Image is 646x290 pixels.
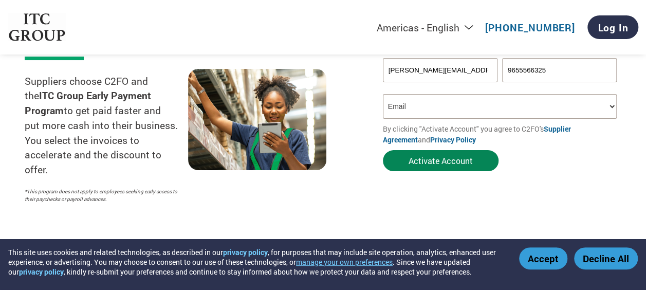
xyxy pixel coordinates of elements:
input: Invalid Email format [383,58,497,82]
button: Decline All [574,247,638,269]
p: By clicking "Activate Account" you agree to C2FO's and [383,123,621,145]
img: ITC Group [8,13,66,42]
p: *This program does not apply to employees seeking early access to their paychecks or payroll adva... [25,188,178,203]
div: Inavlid Email Address [383,83,497,90]
p: Suppliers choose C2FO and the to get paid faster and put more cash into their business. You selec... [25,74,188,178]
a: Log In [587,15,638,39]
img: supply chain worker [188,69,326,170]
input: Phone* [502,58,617,82]
button: Activate Account [383,150,499,171]
a: privacy policy [223,247,268,257]
a: Supplier Agreement [383,124,571,144]
a: [PHONE_NUMBER] [485,21,575,34]
a: privacy policy [19,267,64,277]
strong: ITC Group Early Payment Program [25,89,151,117]
div: Inavlid Phone Number [502,83,617,90]
button: manage your own preferences [296,257,393,267]
button: Accept [519,247,567,269]
a: Privacy Policy [430,135,476,144]
div: This site uses cookies and related technologies, as described in our , for purposes that may incl... [8,247,504,277]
